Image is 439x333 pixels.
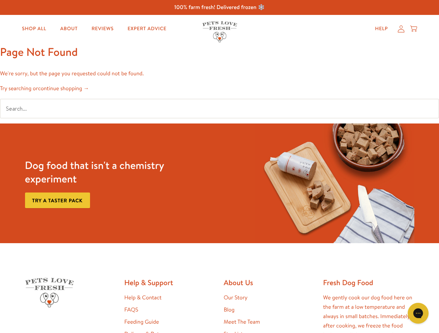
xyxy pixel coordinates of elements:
h2: About Us [224,278,315,287]
a: Meet The Team [224,318,260,326]
a: Feeding Guide [124,318,159,326]
h2: Fresh Dog Food [323,278,414,287]
a: Try a taster pack [25,193,90,208]
a: FAQS [124,306,138,314]
a: Reviews [86,22,119,36]
a: Help [369,22,393,36]
img: Pets Love Fresh [25,278,74,307]
iframe: Gorgias live chat messenger [404,300,432,326]
a: continue shopping → [38,85,89,92]
a: Shop All [16,22,52,36]
a: Help & Contact [124,294,162,301]
h2: Help & Support [124,278,216,287]
img: Pets Love Fresh [202,21,237,42]
a: Expert Advice [122,22,172,36]
img: Fussy [255,123,414,243]
a: Our Story [224,294,248,301]
a: Blog [224,306,235,314]
a: About [55,22,83,36]
h3: Dog food that isn't a chemistry experiment [25,159,184,186]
